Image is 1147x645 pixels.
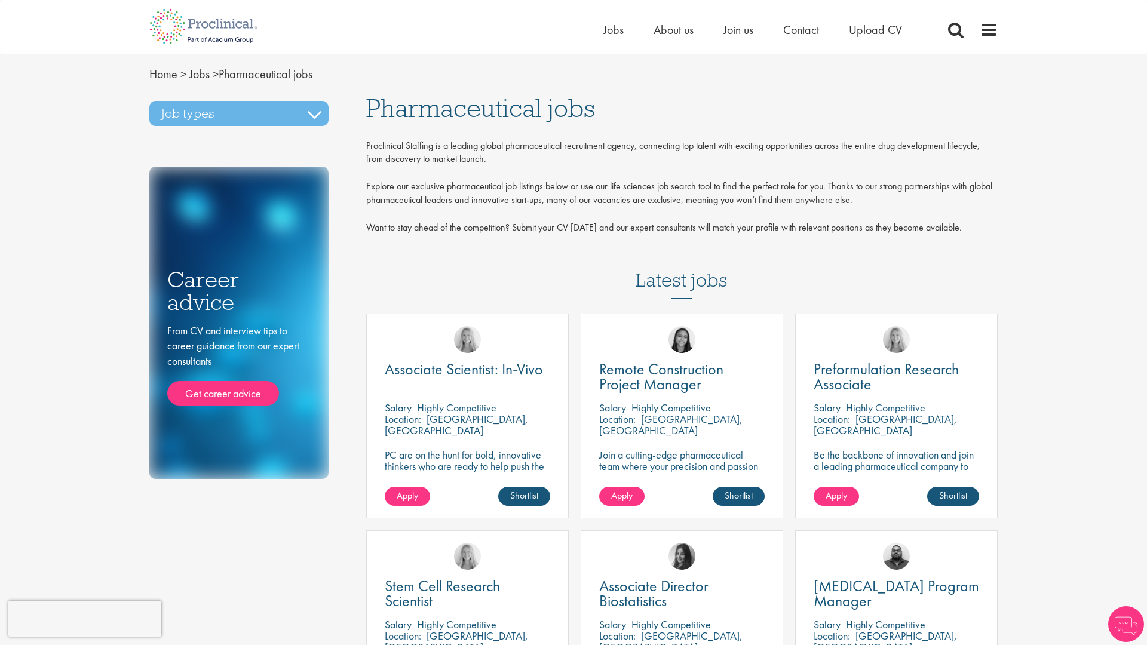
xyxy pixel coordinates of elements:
[8,601,161,637] iframe: reCAPTCHA
[385,579,550,609] a: Stem Cell Research Scientist
[385,449,550,494] p: PC are on the hunt for bold, innovative thinkers who are ready to help push the boundaries of sci...
[599,618,626,631] span: Salary
[723,22,753,38] a: Join us
[167,381,279,406] a: Get career advice
[149,66,177,82] a: breadcrumb link to Home
[599,487,645,506] a: Apply
[149,101,329,126] h3: Job types
[189,66,210,82] a: breadcrumb link to Jobs
[636,240,728,299] h3: Latest jobs
[599,359,723,394] span: Remote Construction Project Manager
[213,66,219,82] span: >
[149,66,312,82] span: Pharmaceutical jobs
[385,359,543,379] span: Associate Scientist: In-Vivo
[599,579,765,609] a: Associate Director Biostatistics
[814,576,979,611] span: [MEDICAL_DATA] Program Manager
[385,412,528,437] p: [GEOGRAPHIC_DATA], [GEOGRAPHIC_DATA]
[849,22,902,38] a: Upload CV
[498,487,550,506] a: Shortlist
[631,618,711,631] p: Highly Competitive
[846,618,925,631] p: Highly Competitive
[814,359,959,394] span: Preformulation Research Associate
[599,449,765,494] p: Join a cutting-edge pharmaceutical team where your precision and passion for quality will help sh...
[826,489,847,502] span: Apply
[385,412,421,426] span: Location:
[814,401,841,414] span: Salary
[927,487,979,506] a: Shortlist
[599,412,743,437] p: [GEOGRAPHIC_DATA], [GEOGRAPHIC_DATA]
[385,362,550,377] a: Associate Scientist: In-Vivo
[397,489,418,502] span: Apply
[846,401,925,414] p: Highly Competitive
[366,139,998,241] div: Proclinical Staffing is a leading global pharmaceutical recruitment agency, connecting top talent...
[454,543,481,570] img: Shannon Briggs
[814,629,850,643] span: Location:
[783,22,819,38] a: Contact
[814,579,979,609] a: [MEDICAL_DATA] Program Manager
[883,543,910,570] img: Ashley Bennett
[385,629,421,643] span: Location:
[814,487,859,506] a: Apply
[599,576,709,611] span: Associate Director Biostatistics
[417,401,496,414] p: Highly Competitive
[814,618,841,631] span: Salary
[454,326,481,353] img: Shannon Briggs
[385,618,412,631] span: Salary
[599,629,636,643] span: Location:
[654,22,694,38] a: About us
[167,323,311,406] div: From CV and interview tips to career guidance from our expert consultants
[385,401,412,414] span: Salary
[385,576,500,611] span: Stem Cell Research Scientist
[631,401,711,414] p: Highly Competitive
[814,362,979,392] a: Preformulation Research Associate
[599,401,626,414] span: Salary
[599,362,765,392] a: Remote Construction Project Manager
[668,326,695,353] img: Eloise Coly
[599,412,636,426] span: Location:
[385,487,430,506] a: Apply
[814,412,957,437] p: [GEOGRAPHIC_DATA], [GEOGRAPHIC_DATA]
[417,618,496,631] p: Highly Competitive
[883,326,910,353] img: Shannon Briggs
[611,489,633,502] span: Apply
[814,449,979,494] p: Be the backbone of innovation and join a leading pharmaceutical company to help keep life-changin...
[603,22,624,38] a: Jobs
[814,412,850,426] span: Location:
[366,92,595,124] span: Pharmaceutical jobs
[180,66,186,82] span: >
[713,487,765,506] a: Shortlist
[668,543,695,570] img: Heidi Hennigan
[167,268,311,314] h3: Career advice
[1108,606,1144,642] img: Chatbot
